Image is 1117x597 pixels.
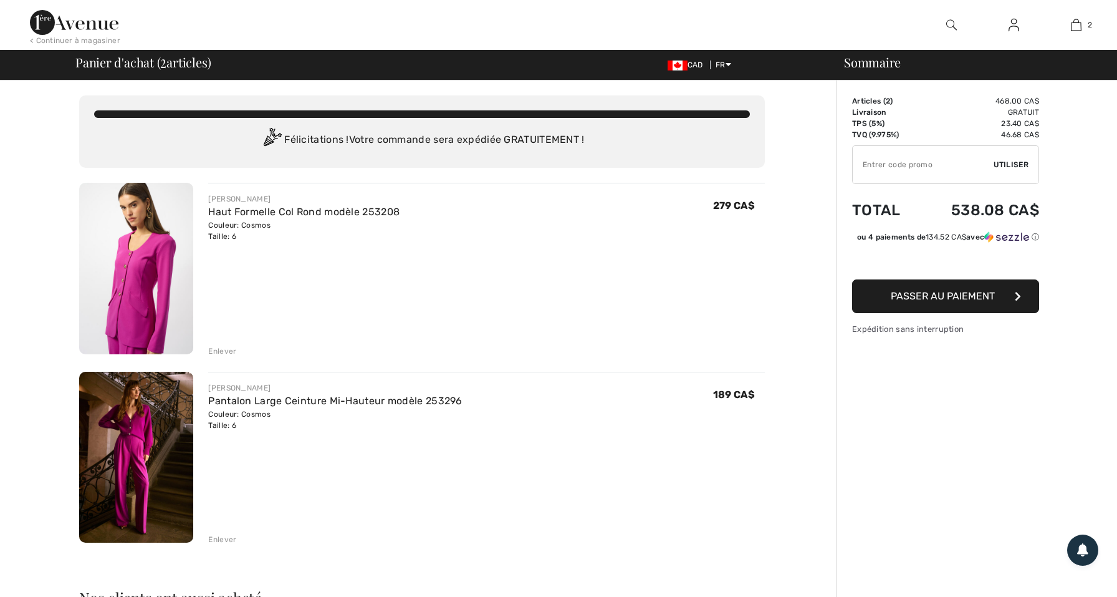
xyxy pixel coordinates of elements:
img: Sezzle [984,231,1029,243]
img: Mes infos [1009,17,1019,32]
td: 46.68 CA$ [918,129,1039,140]
button: Passer au paiement [852,279,1039,313]
a: Se connecter [999,17,1029,33]
div: < Continuer à magasiner [30,35,120,46]
td: Total [852,189,918,231]
span: 279 CA$ [713,200,755,211]
span: CAD [668,61,708,69]
img: Canadian Dollar [668,61,688,70]
img: Pantalon Large Ceinture Mi-Hauteur modèle 253296 [79,372,193,543]
div: Couleur: Cosmos Taille: 6 [208,409,462,431]
td: 23.40 CA$ [918,118,1039,129]
span: 2 [160,53,166,69]
a: 2 [1045,17,1106,32]
iframe: Trouvez des informations supplémentaires ici [884,240,1117,597]
td: TVQ (9.975%) [852,129,918,140]
input: Code promo [853,146,994,183]
span: Panier d'achat ( articles) [75,56,211,69]
div: ou 4 paiements de avec [857,231,1039,243]
span: Utiliser [994,159,1028,170]
span: 2 [1088,19,1092,31]
img: 1ère Avenue [30,10,118,35]
span: 189 CA$ [713,389,755,400]
td: Gratuit [918,107,1039,118]
div: [PERSON_NAME] [208,193,400,205]
span: 134.52 CA$ [926,233,966,241]
div: Enlever [208,346,236,357]
span: FR [716,61,731,69]
img: Congratulation2.svg [259,128,284,153]
div: Expédition sans interruption [852,323,1039,335]
img: recherche [946,17,957,32]
iframe: PayPal-paypal [852,247,1039,275]
div: Enlever [208,534,236,545]
div: ou 4 paiements de134.52 CA$avecSezzle Cliquez pour en savoir plus sur Sezzle [852,231,1039,247]
td: TPS (5%) [852,118,918,129]
img: Mon panier [1071,17,1081,32]
div: Couleur: Cosmos Taille: 6 [208,220,400,242]
div: [PERSON_NAME] [208,382,462,394]
span: 2 [886,97,890,105]
div: Sommaire [829,56,1110,69]
td: 538.08 CA$ [918,189,1039,231]
a: Pantalon Large Ceinture Mi-Hauteur modèle 253296 [208,395,462,407]
td: 468.00 CA$ [918,95,1039,107]
td: Livraison [852,107,918,118]
a: Haut Formelle Col Rond modèle 253208 [208,206,400,218]
div: Félicitations ! Votre commande sera expédiée GRATUITEMENT ! [94,128,750,153]
img: Haut Formelle Col Rond modèle 253208 [79,183,193,354]
td: Articles ( ) [852,95,918,107]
